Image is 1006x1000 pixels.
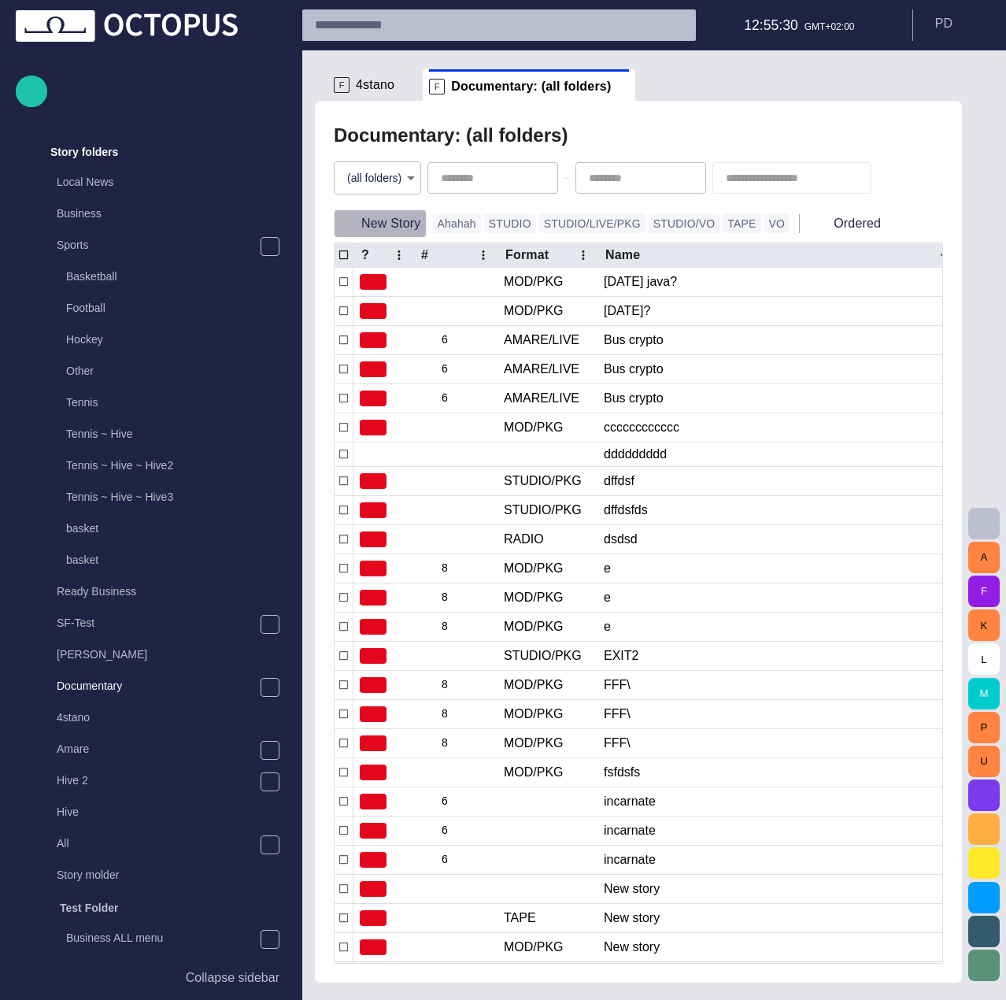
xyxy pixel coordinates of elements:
[57,174,286,190] p: Local News
[604,846,957,874] div: incarnate
[968,712,1000,743] button: P
[25,735,286,766] div: Amare
[66,457,286,473] p: Tennis ~ Hive ~ Hive2
[504,472,582,490] div: STUDIO/PKG
[57,741,260,757] p: Amare
[35,546,286,577] div: basket
[66,520,286,536] p: basket
[16,10,238,42] img: Octopus News Room
[57,867,286,883] p: Story molder
[25,861,286,892] div: Story molder
[484,214,536,233] button: STUDIO
[604,729,957,757] div: FFF\
[604,326,957,354] div: Bus crypto
[968,576,1000,607] button: F
[605,247,662,263] div: Name
[334,77,350,93] p: F
[420,671,491,699] div: 8
[504,764,564,781] div: MOD/PKG
[25,672,286,703] div: Documentary
[451,79,611,94] span: Documentary: (all folders)
[420,787,491,816] div: 6
[420,729,491,757] div: 8
[604,268,957,296] div: august 10 java?
[504,331,579,349] div: AMARE/LIVE
[421,247,428,263] div: #
[504,361,579,378] div: AMARE/LIVE
[186,969,279,987] p: Collapse sidebar
[66,930,260,946] p: Business ALL menu
[25,577,286,609] div: Ready Business
[804,20,855,34] p: GMT+02:00
[923,9,997,38] button: PD
[504,676,564,694] div: MOD/PKG
[25,798,286,829] div: Hive
[604,642,957,670] div: EXIT2
[934,244,956,266] button: Sort
[57,709,286,725] p: 4stano
[968,678,1000,709] button: M
[604,413,957,442] div: cccccccccccc
[356,77,394,93] span: 4stano
[420,554,491,583] div: 8
[420,817,491,845] div: 6
[44,955,286,987] div: Business
[935,14,952,33] p: P D
[968,643,1000,675] button: L
[57,583,286,599] p: Ready Business
[361,247,369,263] div: ?
[35,514,286,546] div: basket
[25,766,286,798] div: Hive 2
[57,237,260,253] p: Sports
[604,700,957,728] div: FFF\
[334,209,427,238] button: New Story
[25,231,286,577] div: SportsBasketballFootballHockeyOtherTennisTennis ~ HiveTennis ~ Hive ~ Hive2Tennis ~ Hive ~ Hive3b...
[504,939,564,956] div: MOD/PKG
[472,244,494,266] button: # column menu
[50,144,118,160] p: Story folders
[35,325,286,357] div: Hockey
[420,846,491,874] div: 6
[604,671,957,699] div: FFF\
[25,640,286,672] div: [PERSON_NAME]
[25,829,286,861] div: All
[504,647,582,665] div: STUDIO/PKG
[604,467,957,495] div: dffdsf
[420,613,491,641] div: 8
[35,357,286,388] div: Other
[504,302,564,320] div: MOD/PKG
[334,124,568,146] h2: Documentary: (all folders)
[66,269,286,284] p: Basketball
[968,746,1000,777] button: U
[604,817,957,845] div: incarnate
[420,355,491,383] div: 6
[420,700,491,728] div: 8
[66,394,286,410] p: Tennis
[504,419,564,436] div: MOD/PKG
[504,502,582,519] div: STUDIO/PKG
[504,273,564,291] div: MOD/PKG
[420,583,491,612] div: 8
[604,613,957,641] div: e
[539,214,645,233] button: STUDIO/LIVE/PKG
[604,496,957,524] div: dffdsfds
[35,262,286,294] div: Basketball
[504,560,564,577] div: MOD/PKG
[420,326,491,354] div: 6
[604,758,957,787] div: fsfdsfs
[604,355,957,383] div: Bus crypto
[604,384,957,413] div: Bus crypto
[66,331,286,347] p: Hockey
[604,443,957,466] div: ddddddddd
[504,618,564,635] div: MOD/PKG
[504,735,564,752] div: MOD/PKG
[744,15,798,35] p: 12:55:30
[504,909,536,927] div: TAPE
[57,206,286,221] p: Business
[57,646,286,662] p: [PERSON_NAME]
[57,615,260,631] p: SF-Test
[649,214,720,233] button: STUDIO/VO
[764,214,790,233] button: VO
[806,209,886,238] button: Ordered
[604,875,957,903] div: New story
